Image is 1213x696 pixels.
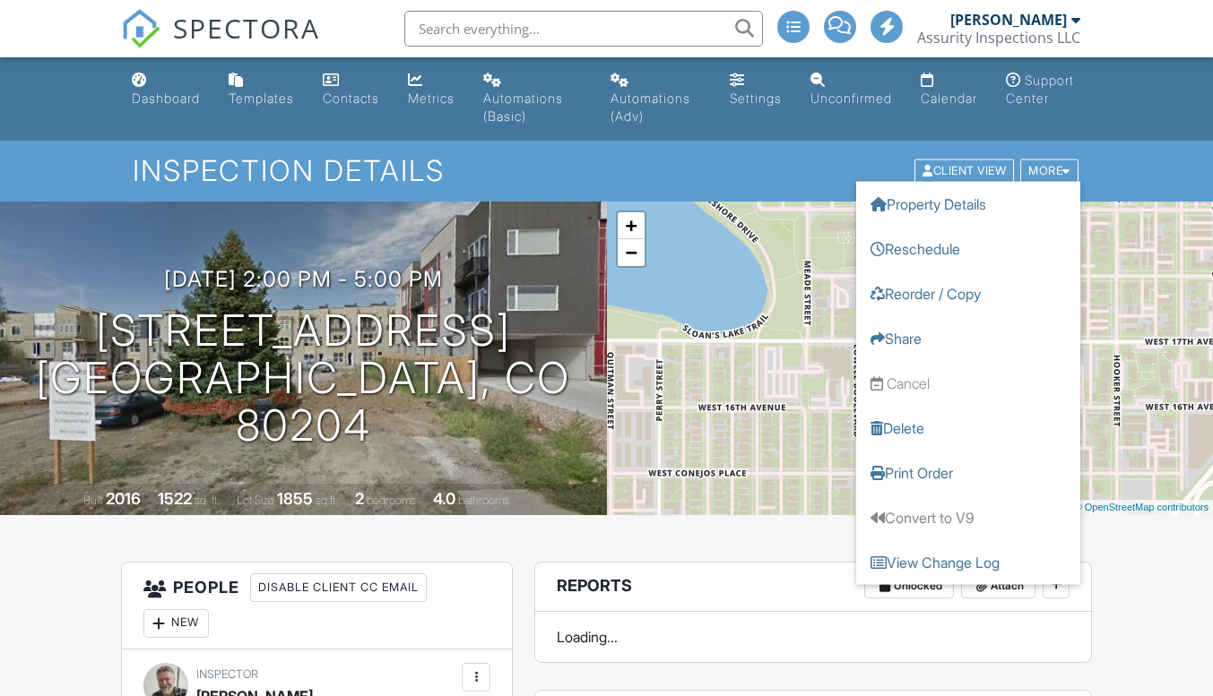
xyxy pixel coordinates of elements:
div: 1522 [158,489,192,508]
h3: [DATE] 2:00 pm - 5:00 pm [164,267,443,291]
div: 2016 [106,489,141,508]
span: − [625,241,637,263]
div: 2 [355,489,364,508]
div: Support Center [1006,73,1074,106]
div: 1855 [277,489,313,508]
div: 4.0 [433,489,455,508]
h1: [STREET_ADDRESS] [GEOGRAPHIC_DATA], CO 80204 [29,307,578,449]
span: sq. ft. [195,494,220,507]
div: Client View [914,159,1014,184]
div: Unconfirmed [810,90,892,106]
span: sq.ft. [316,494,338,507]
a: Calendar [914,64,984,116]
a: Reschedule [856,227,1080,271]
div: More [1020,159,1079,184]
a: Zoom out [618,239,645,266]
a: View Change Log [856,540,1080,585]
a: Support Center [999,64,1087,116]
a: SPECTORA [121,24,320,62]
h1: Inspection Details [133,155,1080,186]
a: Zoom in [618,212,645,239]
a: Contacts [316,64,386,116]
a: Settings [723,64,789,116]
span: SPECTORA [173,9,320,47]
div: Disable Client CC Email [250,573,427,602]
input: Search everything... [404,11,763,47]
a: Reorder / Copy [856,271,1080,316]
span: Lot Size [237,494,274,507]
a: Automations (Basic) [476,64,588,133]
div: Templates [229,90,294,106]
div: Dashboard [132,90,200,106]
div: Automations (Adv) [611,90,690,124]
a: Templates [221,64,301,116]
img: The Best Home Inspection Software - Spectora [121,9,160,48]
div: Automations (Basic) [483,90,563,124]
a: Unconfirmed [803,64,899,116]
a: Metrics [401,64,462,116]
span: bathrooms [458,494,509,507]
a: Automations (Advanced) [603,64,709,133]
span: Built [83,494,103,507]
a: © OpenStreetMap contributors [1075,502,1209,512]
span: bedrooms [367,494,416,507]
span: + [625,214,637,236]
a: Share [856,316,1080,361]
a: Property Details [856,182,1080,227]
a: Convert to V9 [856,495,1080,540]
a: Delete [856,406,1080,451]
h3: People [122,563,512,649]
div: Contacts [323,90,379,106]
div: Calendar [921,90,977,106]
div: Assurity Inspections LLC [917,29,1080,47]
span: Inspector [196,667,258,681]
a: Client View [913,163,1018,176]
div: New [143,609,209,638]
div: Cancel [887,374,930,393]
div: [PERSON_NAME] [950,11,1067,29]
div: Metrics [408,90,455,106]
a: Print Order [856,451,1080,495]
div: Settings [730,90,782,106]
a: Dashboard [125,64,207,116]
